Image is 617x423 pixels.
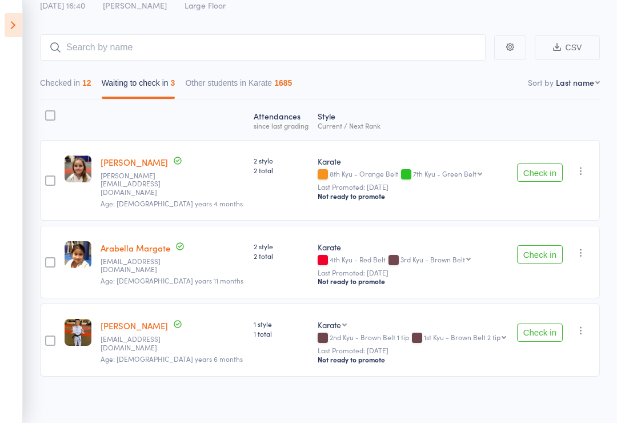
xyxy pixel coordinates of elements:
[318,191,507,201] div: Not ready to promote
[254,165,309,175] span: 2 total
[101,171,175,196] small: Eliza_fraser@hotmail.com
[517,324,563,342] button: Check in
[40,73,91,99] button: Checked in12
[101,156,168,168] a: [PERSON_NAME]
[517,163,563,182] button: Check in
[528,77,554,88] label: Sort by
[101,354,243,364] span: Age: [DEMOGRAPHIC_DATA] years 6 months
[185,73,292,99] button: Other students in Karate1685
[318,269,507,277] small: Last Promoted: [DATE]
[249,105,314,135] div: Atten­dances
[254,122,309,129] div: since last grading
[101,257,175,274] small: bgoy2003@yahoo.com
[171,78,175,87] div: 3
[254,251,309,261] span: 2 total
[313,105,512,135] div: Style
[424,333,500,341] div: 1st Kyu - Brown Belt 2 tip
[318,277,507,286] div: Not ready to promote
[102,73,175,99] button: Waiting to check in3
[254,241,309,251] span: 2 style
[318,170,507,179] div: 8th Kyu - Orange Belt
[254,155,309,165] span: 2 style
[65,319,91,346] img: image1738657677.png
[517,245,563,264] button: Check in
[40,34,486,61] input: Search by name
[413,170,476,177] div: 7th Kyu - Green Belt
[318,122,507,129] div: Current / Next Rank
[65,241,91,268] img: image1647241774.png
[535,35,600,60] button: CSV
[274,78,292,87] div: 1685
[318,155,507,167] div: Karate
[101,242,170,254] a: Arabella Margate
[82,78,91,87] div: 12
[101,198,243,208] span: Age: [DEMOGRAPHIC_DATA] years 4 months
[101,335,175,352] small: shaunthomass@gmail.com
[254,329,309,338] span: 1 total
[318,333,507,343] div: 2nd Kyu - Brown Belt 1 tip
[318,241,507,253] div: Karate
[318,355,507,364] div: Not ready to promote
[101,276,243,285] span: Age: [DEMOGRAPHIC_DATA] years 11 months
[254,319,309,329] span: 1 style
[318,183,507,191] small: Last Promoted: [DATE]
[65,155,91,182] img: image1740983238.png
[400,256,465,263] div: 3rd Kyu - Brown Belt
[101,320,168,332] a: [PERSON_NAME]
[318,256,507,265] div: 4th Kyu - Red Belt
[318,319,341,330] div: Karate
[556,77,594,88] div: Last name
[318,346,507,354] small: Last Promoted: [DATE]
